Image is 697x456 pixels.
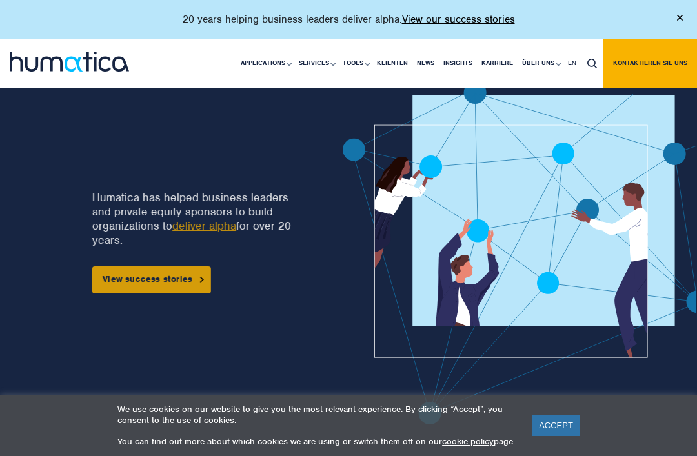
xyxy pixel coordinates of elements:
[532,415,580,436] a: ACCEPT
[587,59,597,68] img: search_icon
[338,39,372,88] a: Tools
[92,190,294,247] p: Humatica has helped business leaders and private equity sponsors to build organizations to for ov...
[172,219,236,233] a: deliver alpha
[402,13,515,26] a: View our success stories
[477,39,518,88] a: Karriere
[92,266,211,293] a: View success stories
[603,39,697,88] a: Kontaktieren Sie uns
[442,436,494,447] a: cookie policy
[294,39,338,88] a: Services
[10,52,129,72] img: logo
[372,39,412,88] a: Klienten
[518,39,563,88] a: Über uns
[439,39,477,88] a: Insights
[117,404,516,426] p: We use cookies on our website to give you the most relevant experience. By clicking “Accept”, you...
[568,59,576,67] span: EN
[183,13,515,26] p: 20 years helping business leaders deliver alpha.
[200,277,204,283] img: arrowicon
[117,436,516,447] p: You can find out more about which cookies we are using or switch them off on our page.
[412,39,439,88] a: News
[236,39,294,88] a: Applications
[563,39,581,88] a: EN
